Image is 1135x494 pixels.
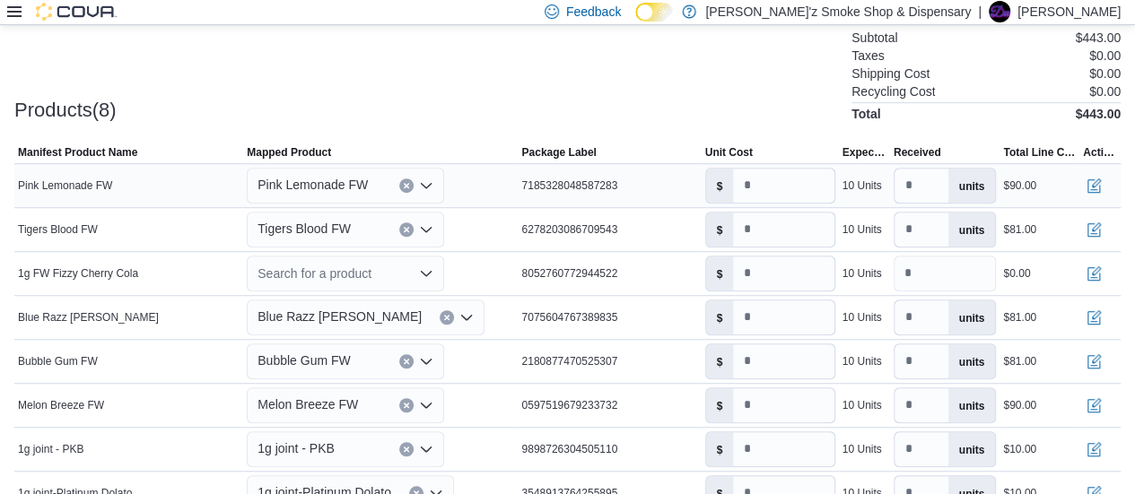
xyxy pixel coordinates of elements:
label: $ [706,256,734,290]
div: $90.00 [1003,178,1036,193]
h4: $443.00 [1075,107,1121,121]
button: Clear input [399,398,414,412]
h6: Recycling Cost [851,84,935,99]
span: Package Label [521,145,596,160]
span: 1g joint - PKB [18,442,83,456]
img: Cova [36,3,117,21]
span: Blue Razz [PERSON_NAME] [18,310,159,325]
button: Clear input [399,178,414,193]
button: Open list of options [419,442,433,456]
label: units [948,432,996,466]
p: [PERSON_NAME]'z Smoke Shop & Dispensary [705,1,971,22]
div: Dubie Smith [989,1,1010,22]
div: $10.00 [1003,442,1036,456]
span: 6278203086709543 [521,222,617,237]
label: units [948,300,996,334]
div: 10 Units [843,442,882,456]
div: 10 Units [843,310,882,325]
span: Bubble Gum FW [258,350,350,371]
span: 7075604767389835 [521,310,617,325]
span: Bubble Gum FW [18,354,98,368]
span: 1g FW Fizzy Cherry Cola [18,266,138,281]
div: $90.00 [1003,398,1036,412]
label: units [948,388,996,422]
div: 10 Units [843,354,882,368]
label: units [948,169,996,203]
span: Tigers Blood FW [18,222,98,237]
span: Melon Breeze FW [258,394,358,415]
span: Blue Razz [PERSON_NAME] [258,306,422,327]
button: Clear input [399,442,414,456]
button: Open list of options [419,178,433,193]
button: Clear input [440,310,454,325]
label: units [948,344,996,378]
h6: Subtotal [851,30,897,45]
p: $0.00 [1089,48,1121,63]
span: Tigers Blood FW [258,218,351,239]
h6: Taxes [851,48,885,63]
span: Unit Cost [705,145,753,160]
span: Pink Lemonade FW [18,178,112,193]
p: [PERSON_NAME] [1017,1,1121,22]
span: Melon Breeze FW [18,398,104,412]
div: 10 Units [843,266,882,281]
div: $81.00 [1003,222,1036,237]
span: Expected [843,145,886,160]
span: Actions [1083,145,1117,160]
button: Clear input [399,354,414,368]
span: 1g joint - PKB [258,438,335,459]
span: Total Line Cost [1003,145,1076,160]
span: 0597519679233732 [521,398,617,412]
span: Feedback [566,3,621,21]
div: $81.00 [1003,310,1036,325]
label: $ [706,432,734,466]
p: | [978,1,982,22]
button: Clear input [399,222,414,237]
button: Open list of options [459,310,474,325]
h3: Products(8) [14,100,117,121]
h4: Total [851,107,880,121]
span: 8052760772944522 [521,266,617,281]
label: $ [706,344,734,378]
div: 10 Units [843,398,882,412]
h6: Shipping Cost [851,66,930,81]
p: $0.00 [1089,84,1121,99]
label: $ [706,300,734,334]
span: 2180877470525307 [521,354,617,368]
label: $ [706,169,734,203]
span: Manifest Product Name [18,145,137,160]
button: Open list of options [419,266,433,281]
span: Received [894,145,941,160]
span: Pink Lemonade FW [258,174,368,195]
button: Open list of options [419,398,433,412]
span: Mapped Product [247,145,331,160]
p: $443.00 [1075,30,1121,45]
div: $81.00 [1003,354,1036,368]
label: $ [706,212,734,247]
label: units [948,212,996,247]
div: 10 Units [843,178,882,193]
input: Dark Mode [635,3,673,22]
button: Open list of options [419,222,433,237]
label: $ [706,388,734,422]
button: Open list of options [419,354,433,368]
div: $0.00 [1003,266,1030,281]
span: 7185328048587283 [521,178,617,193]
span: 9898726304505110 [521,442,617,456]
p: $0.00 [1089,66,1121,81]
div: 10 Units [843,222,882,237]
